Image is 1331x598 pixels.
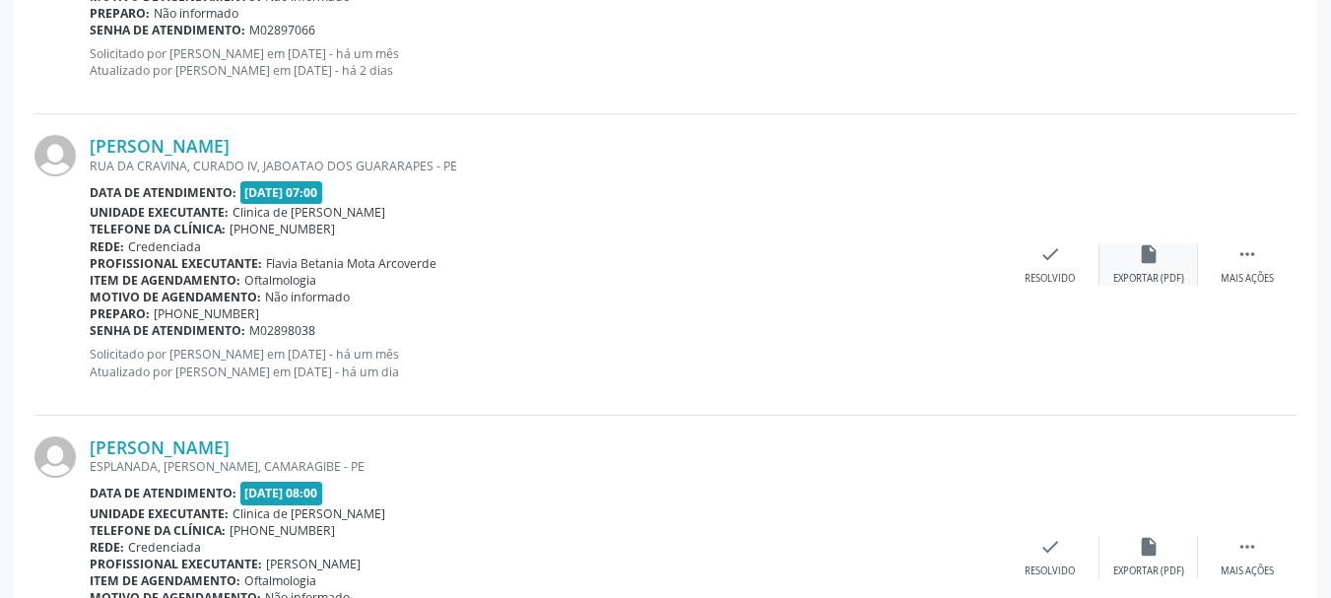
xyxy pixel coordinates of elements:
[230,221,335,237] span: [PHONE_NUMBER]
[1025,272,1075,286] div: Resolvido
[90,158,1001,174] div: RUA DA CRAVINA, CURADO IV, JABOATAO DOS GUARARAPES - PE
[249,22,315,38] span: M02897066
[90,436,230,458] a: [PERSON_NAME]
[90,539,124,556] b: Rede:
[34,135,76,176] img: img
[154,305,259,322] span: [PHONE_NUMBER]
[1138,243,1160,265] i: insert_drive_file
[266,556,361,572] span: [PERSON_NAME]
[90,5,150,22] b: Preparo:
[230,522,335,539] span: [PHONE_NUMBER]
[90,556,262,572] b: Profissional executante:
[90,22,245,38] b: Senha de atendimento:
[1113,565,1184,578] div: Exportar (PDF)
[240,482,323,504] span: [DATE] 08:00
[244,272,316,289] span: Oftalmologia
[1025,565,1075,578] div: Resolvido
[1236,243,1258,265] i: 
[1236,536,1258,558] i: 
[128,539,201,556] span: Credenciada
[1138,536,1160,558] i: insert_drive_file
[90,204,229,221] b: Unidade executante:
[233,505,385,522] span: Clinica de [PERSON_NAME]
[90,45,1001,79] p: Solicitado por [PERSON_NAME] em [DATE] - há um mês Atualizado por [PERSON_NAME] em [DATE] - há 2 ...
[90,238,124,255] b: Rede:
[233,204,385,221] span: Clinica de [PERSON_NAME]
[90,272,240,289] b: Item de agendamento:
[90,346,1001,379] p: Solicitado por [PERSON_NAME] em [DATE] - há um mês Atualizado por [PERSON_NAME] em [DATE] - há um...
[265,289,350,305] span: Não informado
[90,458,1001,475] div: ESPLANADA, [PERSON_NAME], CAMARAGIBE - PE
[90,322,245,339] b: Senha de atendimento:
[90,522,226,539] b: Telefone da clínica:
[128,238,201,255] span: Credenciada
[90,572,240,589] b: Item de agendamento:
[249,322,315,339] span: M02898038
[90,221,226,237] b: Telefone da clínica:
[90,505,229,522] b: Unidade executante:
[1039,536,1061,558] i: check
[90,289,261,305] b: Motivo de agendamento:
[90,255,262,272] b: Profissional executante:
[244,572,316,589] span: Oftalmologia
[34,436,76,478] img: img
[1113,272,1184,286] div: Exportar (PDF)
[154,5,238,22] span: Não informado
[90,305,150,322] b: Preparo:
[240,181,323,204] span: [DATE] 07:00
[266,255,436,272] span: Flavia Betania Mota Arcoverde
[90,485,236,501] b: Data de atendimento:
[90,184,236,201] b: Data de atendimento:
[1221,272,1274,286] div: Mais ações
[1039,243,1061,265] i: check
[1221,565,1274,578] div: Mais ações
[90,135,230,157] a: [PERSON_NAME]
